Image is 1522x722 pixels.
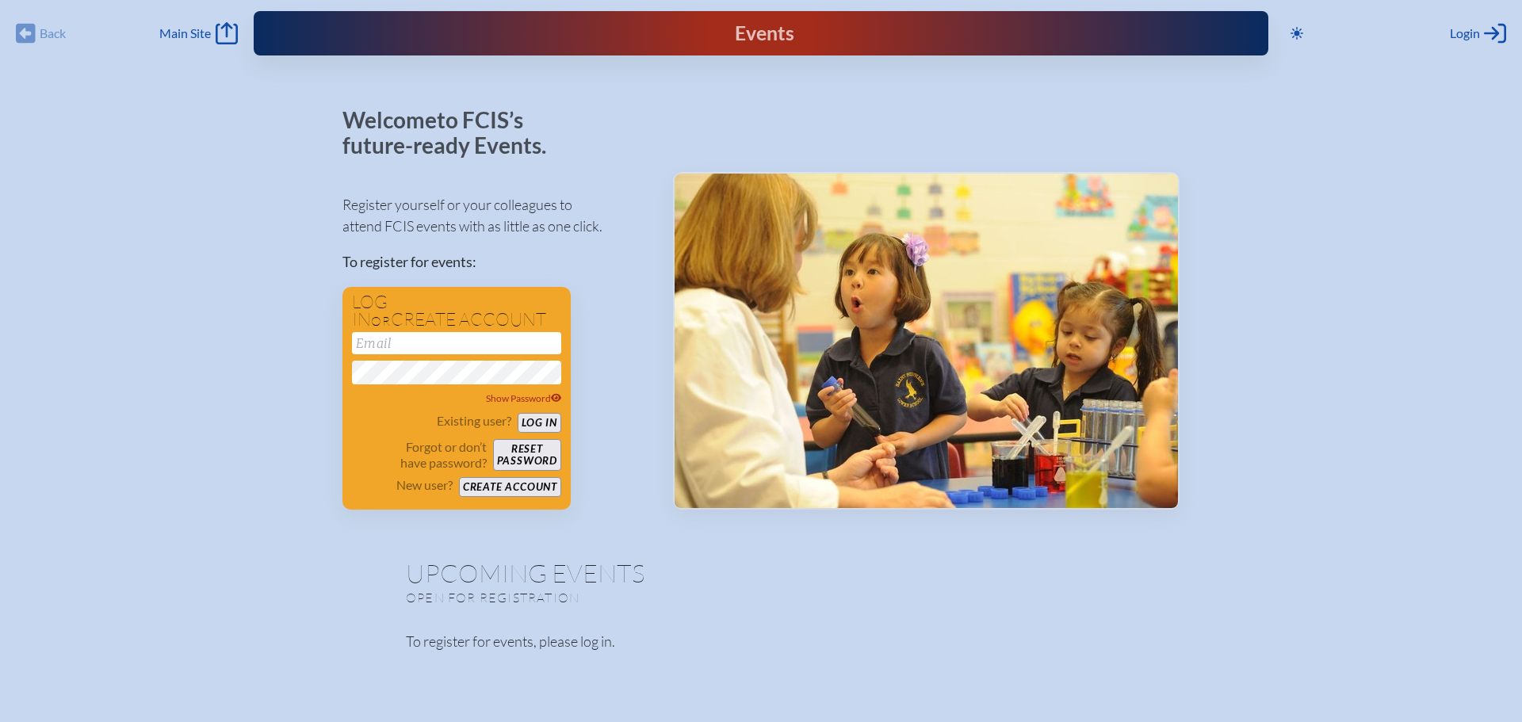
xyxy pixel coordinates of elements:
p: Open for registration [406,590,824,605]
h1: Log in create account [352,293,561,329]
p: Forgot or don’t have password? [352,439,487,471]
a: Main Site [159,22,237,44]
span: or [371,313,391,329]
button: Log in [518,413,561,433]
img: Events [675,174,1178,508]
p: New user? [396,477,453,493]
h1: Upcoming Events [406,560,1116,586]
span: Show Password [486,392,562,404]
p: Existing user? [437,413,511,429]
span: Login [1450,25,1480,41]
p: Register yourself or your colleagues to attend FCIS events with as little as one click. [342,194,648,237]
p: To register for events: [342,251,648,273]
p: Welcome to FCIS’s future-ready Events. [342,108,564,158]
button: Create account [459,477,561,497]
button: Resetpassword [493,439,561,471]
input: Email [352,332,561,354]
div: FCIS Events — Future ready [533,24,989,44]
p: To register for events, please log in. [406,631,1116,652]
span: Main Site [159,25,211,41]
